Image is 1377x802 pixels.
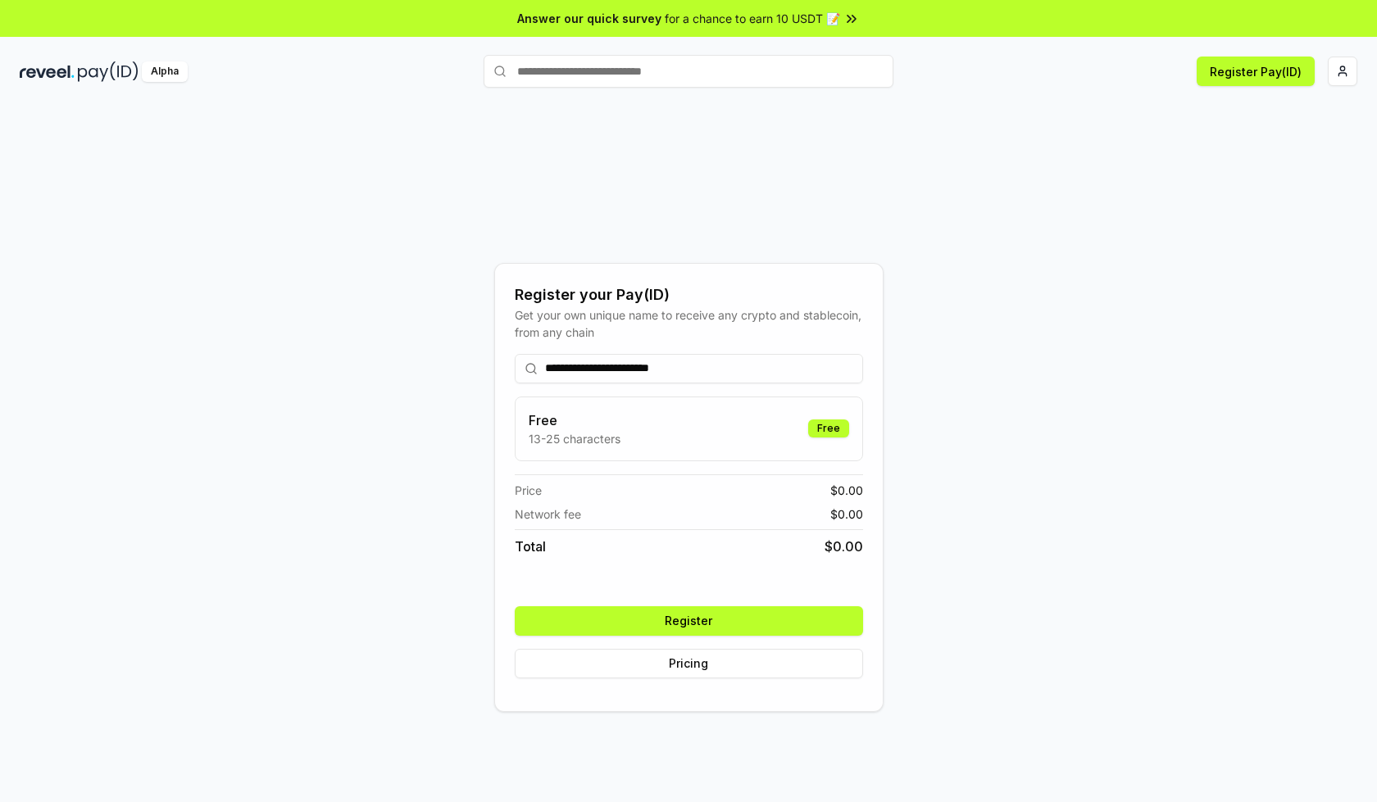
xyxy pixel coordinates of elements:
img: pay_id [78,61,139,82]
div: Register your Pay(ID) [515,283,863,306]
span: Price [515,482,542,499]
span: Network fee [515,505,581,523]
button: Register [515,606,863,636]
img: reveel_dark [20,61,75,82]
span: $ 0.00 [830,482,863,499]
div: Free [808,419,849,437]
div: Get your own unique name to receive any crypto and stablecoin, from any chain [515,306,863,341]
button: Pricing [515,649,863,678]
div: Alpha [142,61,188,82]
button: Register Pay(ID) [1197,57,1315,86]
span: for a chance to earn 10 USDT 📝 [665,10,840,27]
p: 13-25 characters [529,430,620,447]
h3: Free [529,410,620,430]
span: Answer our quick survey [517,10,661,27]
span: Total [515,537,546,556]
span: $ 0.00 [825,537,863,556]
span: $ 0.00 [830,505,863,523]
